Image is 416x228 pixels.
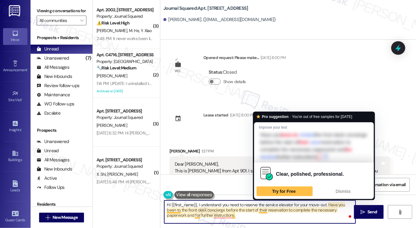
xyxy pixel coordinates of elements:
div: Active [37,175,57,182]
div: Opened request: Please make... [203,54,286,63]
div: Lease started [203,112,228,118]
i:  [46,215,50,220]
button: Share Conversation via email [348,178,410,192]
div: Residents [31,201,93,208]
div: (7) [84,53,93,63]
i:  [360,210,365,215]
div: Archived on [DATE] [96,87,154,95]
div: [PERSON_NAME] [170,148,390,156]
div: 1:37 PM [200,148,213,154]
span: Send [367,209,377,215]
div: New Inbounds [37,166,72,172]
div: Maintenance [37,92,70,98]
span: X. Shi [97,171,107,177]
a: Buildings [3,148,27,165]
div: Review follow-ups [37,83,79,89]
span: [PERSON_NAME] [97,28,129,33]
div: WO [175,68,181,74]
div: Property: Journal Squared [97,114,153,121]
button: Send [354,205,384,219]
strong: 🔧 Risk Level: Medium [97,65,136,71]
span: New Message [53,214,78,221]
div: Property: Journal Squared [97,13,153,20]
div: Escalate [37,110,60,116]
div: Property: Journal Squared [97,163,153,170]
span: Y. Xiao [141,28,152,33]
div: [DATE] 8:00 PM [259,54,286,61]
i:  [80,18,83,23]
span: • [27,67,28,71]
div: Unanswered [37,55,69,61]
div: WO Follow-ups [37,101,74,107]
div: Prospects [31,127,93,134]
div: 2:48 PM: It never works been like this for 1 week😢 [97,36,184,41]
span: • [22,97,23,101]
label: Show details [223,79,246,85]
div: Apt. [STREET_ADDRESS] [97,108,153,114]
a: Site Visit • [3,88,27,105]
div: All Messages [37,64,69,71]
span: [PERSON_NAME] [97,73,127,79]
div: Follow Ups [37,184,65,191]
label: Viewing conversations for [37,6,86,16]
div: [PERSON_NAME]. ([EMAIL_ADDRESS][DOMAIN_NAME]) [163,17,276,23]
div: Prospects + Residents [31,35,93,41]
textarea: To enrich screen reader interactions, please activate Accessibility in Grammarly extension settings [164,200,356,223]
div: Unread [37,46,59,52]
div: Apt. [STREET_ADDRESS] [97,157,153,163]
div: Apt. C4716, [STREET_ADDRESS][PERSON_NAME] [97,52,153,58]
div: : Closed [209,68,248,77]
img: ResiDesk Logo [9,5,21,17]
button: New Message [39,213,84,222]
span: [PERSON_NAME] [108,171,138,177]
b: Status [209,69,222,75]
div: Apt. 2002, [STREET_ADDRESS] [97,7,153,13]
i:  [398,210,402,215]
div: All Messages [37,157,69,163]
a: Insights • [3,118,27,135]
span: M. He [129,28,141,33]
span: [PERSON_NAME] [97,123,127,128]
a: Leads [3,178,27,195]
div: New Inbounds [37,73,72,80]
div: Unanswered [37,138,69,145]
span: Share Conversation via email [352,182,406,188]
div: Unread [37,148,59,154]
a: Inbox [3,28,27,45]
span: • [21,127,22,131]
input: All communities [39,16,77,25]
a: Guest Cards [3,208,27,225]
div: [DATE] 8:00 PM [228,112,255,118]
div: Property: [GEOGRAPHIC_DATA] [97,58,153,65]
b: Journal Squared: Apt. [STREET_ADDRESS] [163,5,248,12]
strong: ⚠️ Risk Level: High [97,20,130,26]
